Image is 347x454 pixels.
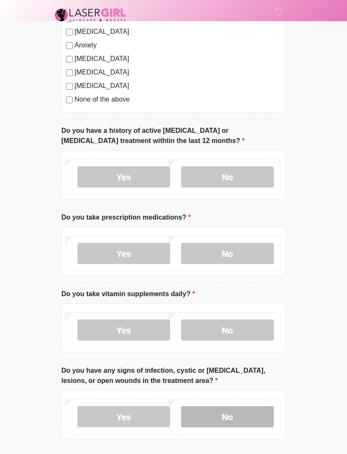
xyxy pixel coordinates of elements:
[74,54,281,64] label: [MEDICAL_DATA]
[61,366,286,386] label: Do you have any signs of infection, cystic or [MEDICAL_DATA], lesions, or open wounds in the trea...
[74,40,281,50] label: Anxiety
[181,166,274,187] label: No
[77,406,170,427] label: Yes
[66,96,73,103] input: None of the above
[61,212,191,223] label: Do you take prescription medications?
[77,166,170,187] label: Yes
[74,67,281,77] label: [MEDICAL_DATA]
[66,69,73,76] input: [MEDICAL_DATA]
[66,29,73,36] input: [MEDICAL_DATA]
[77,319,170,341] label: Yes
[66,42,73,49] input: Anxiety
[77,243,170,264] label: Yes
[61,289,195,299] label: Do you take vitamin supplements daily?
[66,56,73,63] input: [MEDICAL_DATA]
[181,406,274,427] label: No
[181,319,274,341] label: No
[74,94,281,105] label: None of the above
[74,81,281,91] label: [MEDICAL_DATA]
[61,126,286,146] label: Do you have a history of active [MEDICAL_DATA] or [MEDICAL_DATA] treatment withtin the last 12 mo...
[53,6,128,23] img: Laser Girl Med Spa LLC Logo
[181,243,274,264] label: No
[74,27,281,37] label: [MEDICAL_DATA]
[66,83,73,90] input: [MEDICAL_DATA]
